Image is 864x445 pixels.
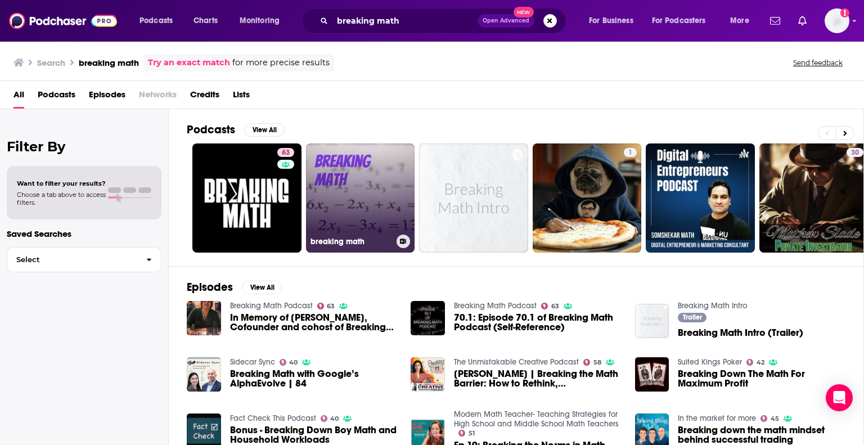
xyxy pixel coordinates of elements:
h2: Podcasts [187,123,235,137]
button: View All [244,123,285,137]
a: Podchaser - Follow, Share and Rate Podcasts [9,10,117,32]
button: open menu [645,12,722,30]
span: Trailer [683,314,702,321]
button: Select [7,247,161,272]
a: 51 [458,430,475,437]
a: Breaking Math Podcast [230,301,313,311]
a: Modern Math Teacher- Teaching Strategies for High School and Middle School Math Teachers [454,410,619,429]
span: 45 [771,416,779,421]
a: Bonus - Breaking Down Boy Math and Household Workloads [230,425,398,444]
a: Sidecar Sync [230,357,275,367]
img: User Profile [825,8,849,33]
a: Show notifications dropdown [794,11,811,30]
a: Breaking Math with Google’s AlphaEvolve | 84 [230,369,398,388]
span: Monitoring [240,13,280,29]
a: 63 [541,303,559,309]
a: Podcasts [38,86,75,109]
span: for more precise results [232,56,330,69]
a: 30 [847,148,863,157]
span: Logged in as mfurr [825,8,849,33]
button: open menu [722,12,763,30]
a: 45 [760,415,779,422]
span: Choose a tab above to access filters. [17,191,106,206]
img: Breaking Math Intro (Trailer) [635,304,669,338]
h2: Episodes [187,280,233,294]
img: Shalinee Sharma | Breaking the Math Barrier: How to Rethink, Rediscover, and Love Learning Again [411,357,445,392]
button: Show profile menu [825,8,849,33]
button: View All [242,281,282,294]
span: In Memory of [PERSON_NAME], Cofounder and cohost of Breaking Math [230,313,398,332]
a: Credits [190,86,219,109]
span: 58 [593,360,601,365]
span: Episodes [89,86,125,109]
a: Try an exact match [148,56,230,69]
button: open menu [232,12,294,30]
a: Fact Check This Podcast [230,413,316,423]
div: Open Intercom Messenger [826,384,853,411]
a: 1 [533,143,642,253]
a: Show notifications dropdown [766,11,785,30]
span: Charts [193,13,218,29]
a: 42 [746,359,764,366]
a: Shalinee Sharma | Breaking the Math Barrier: How to Rethink, Rediscover, and Love Learning Again [454,369,622,388]
span: 51 [469,431,475,436]
h3: breaking math [79,57,139,68]
a: Charts [186,12,224,30]
button: Send feedback [790,58,846,68]
img: Breaking Math with Google’s AlphaEvolve | 84 [187,357,221,392]
a: Breaking Math Intro [678,301,747,311]
span: Breaking down the math mindset behind successful trading [678,425,845,444]
span: [PERSON_NAME] | Breaking the Math Barrier: How to Rethink, [PERSON_NAME], and Love Learning Again [454,369,622,388]
span: Networks [139,86,177,109]
span: 63 [551,304,559,309]
a: 40 [280,359,298,366]
button: Open AdvancedNew [478,14,534,28]
h2: Filter By [7,138,161,155]
a: 1 [624,148,637,157]
div: Search podcasts, credits, & more... [312,8,577,34]
span: Select [7,256,137,263]
input: Search podcasts, credits, & more... [332,12,478,30]
a: 63 [192,143,301,253]
a: 63 [277,148,294,157]
span: 63 [282,147,290,159]
span: 1 [628,147,632,159]
span: For Business [589,13,633,29]
img: 70.1: Episode 70.1 of Breaking Math Podcast (Self-Reference) [411,301,445,335]
a: breaking math [306,143,415,253]
span: All [13,86,24,109]
a: 70.1: Episode 70.1 of Breaking Math Podcast (Self-Reference) [454,313,622,332]
h3: breaking math [310,237,392,246]
a: Breaking Math Podcast [454,301,537,311]
span: Want to filter your results? [17,179,106,187]
button: open menu [132,12,187,30]
svg: Add a profile image [840,8,849,17]
h3: Search [37,57,65,68]
a: Lists [233,86,250,109]
a: In Memory of Sofia Baca, Cofounder and cohost of Breaking Math [230,313,398,332]
a: In the market for more [678,413,756,423]
img: Breaking Down The Math For Maximum Profit [635,357,669,392]
span: For Podcasters [652,13,706,29]
button: open menu [581,12,647,30]
p: Saved Searches [7,228,161,239]
a: 40 [321,415,339,422]
a: 63 [317,303,335,309]
a: Breaking Math Intro (Trailer) [678,328,803,338]
img: In Memory of Sofia Baca, Cofounder and cohost of Breaking Math [187,301,221,335]
a: The Unmistakable Creative Podcast [454,357,579,367]
a: Breaking Down The Math For Maximum Profit [678,369,845,388]
a: Suited Kings Poker [678,357,742,367]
